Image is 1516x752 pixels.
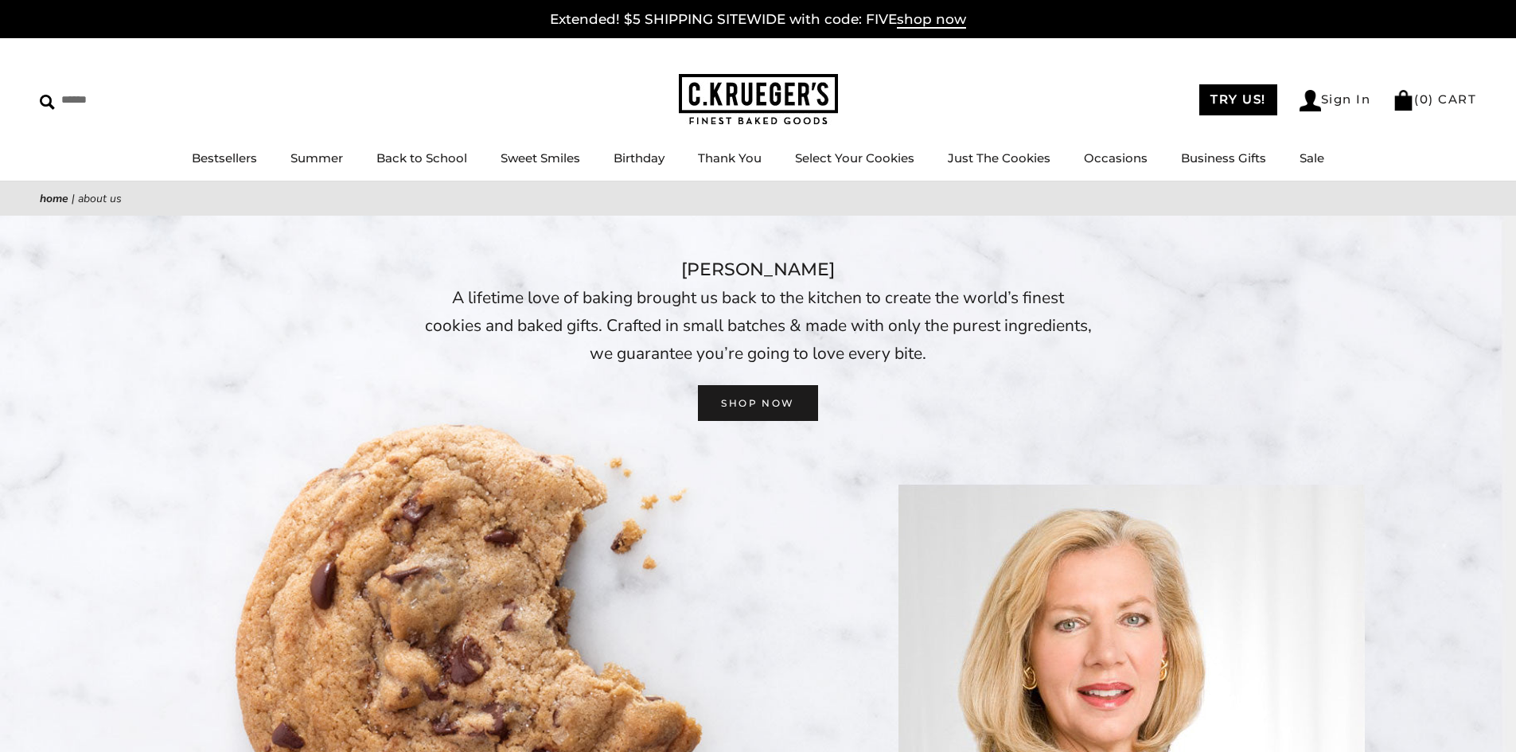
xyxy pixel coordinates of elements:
a: Thank You [698,150,762,166]
img: Search [40,95,55,110]
span: shop now [897,11,966,29]
a: Back to School [376,150,467,166]
a: Just The Cookies [948,150,1050,166]
nav: breadcrumbs [40,189,1476,208]
a: Sweet Smiles [501,150,580,166]
a: Sign In [1300,90,1371,111]
a: SHOP NOW [698,385,817,421]
a: Occasions [1084,150,1148,166]
a: Sale [1300,150,1324,166]
a: Summer [290,150,343,166]
a: Birthday [614,150,664,166]
a: TRY US! [1199,84,1277,115]
a: Extended! $5 SHIPPING SITEWIDE with code: FIVEshop now [550,11,966,29]
a: Bestsellers [192,150,257,166]
img: C.KRUEGER'S [679,74,838,126]
span: | [72,191,75,206]
a: Home [40,191,68,206]
span: About Us [78,191,122,206]
span: 0 [1420,92,1429,107]
img: Account [1300,90,1321,111]
img: Bag [1393,90,1414,111]
input: Search [40,88,229,112]
a: (0) CART [1393,92,1476,107]
p: A lifetime love of baking brought us back to the kitchen to create the world’s finest cookies and... [424,284,1093,367]
a: Business Gifts [1181,150,1266,166]
a: Select Your Cookies [795,150,914,166]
